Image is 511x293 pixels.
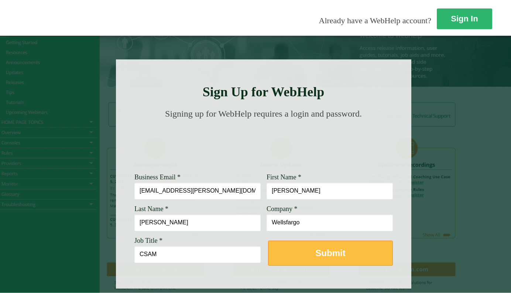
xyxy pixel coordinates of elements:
strong: Sign In [451,14,478,23]
span: Last Name * [134,205,168,213]
span: Job Title * [134,237,162,244]
img: Need Credentials? Sign up below. Have Credentials? Use the sign-in button. [139,126,388,163]
span: Business Email * [134,173,181,181]
span: Signing up for WebHelp requires a login and password. [165,109,362,118]
span: Already have a WebHelp account? [319,16,431,25]
button: Submit [268,241,393,266]
a: Sign In [437,8,492,29]
span: Company * [267,205,298,213]
strong: Submit [315,248,345,258]
span: First Name * [267,173,301,181]
strong: Sign Up for WebHelp [203,85,325,99]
